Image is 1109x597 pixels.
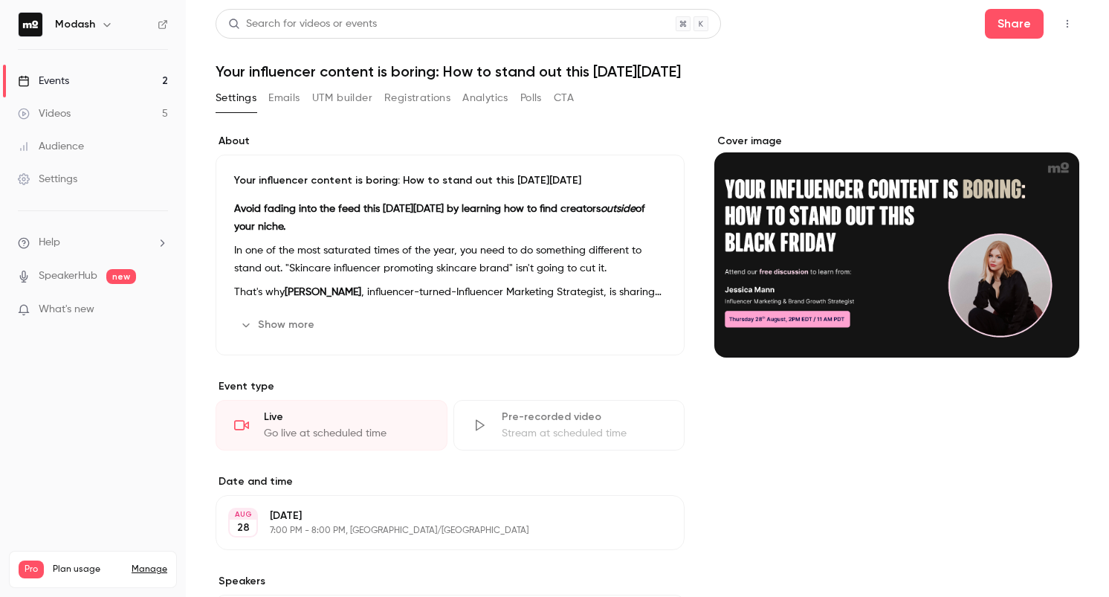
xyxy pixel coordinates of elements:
[39,268,97,284] a: SpeakerHub
[462,86,508,110] button: Analytics
[270,525,606,537] p: 7:00 PM - 8:00 PM, [GEOGRAPHIC_DATA]/[GEOGRAPHIC_DATA]
[216,400,447,451] div: LiveGo live at scheduled time
[237,520,250,535] p: 28
[234,242,666,277] p: In one of the most saturated times of the year, you need to do something different to stand out. ...
[264,410,429,425] div: Live
[601,204,636,214] em: outside
[520,86,542,110] button: Polls
[228,16,377,32] div: Search for videos or events
[234,283,666,301] p: That's why , influencer-turned-Influencer Marketing Strategist, is sharing how you can expand you...
[230,509,256,520] div: AUG
[18,106,71,121] div: Videos
[106,269,136,284] span: new
[285,287,361,297] strong: [PERSON_NAME]
[19,561,44,578] span: Pro
[502,426,667,441] div: Stream at scheduled time
[216,62,1079,80] h1: Your influencer content is boring: How to stand out this [DATE][DATE]
[714,134,1079,149] label: Cover image
[502,410,667,425] div: Pre-recorded video
[216,474,685,489] label: Date and time
[18,74,69,88] div: Events
[55,17,95,32] h6: Modash
[19,13,42,36] img: Modash
[39,235,60,251] span: Help
[268,86,300,110] button: Emails
[18,235,168,251] li: help-dropdown-opener
[264,426,429,441] div: Go live at scheduled time
[234,204,645,232] strong: Avoid fading into the feed this [DATE][DATE] by learning how to find creators of your niche.
[234,173,666,188] p: Your influencer content is boring: How to stand out this [DATE][DATE]
[384,86,450,110] button: Registrations
[216,86,256,110] button: Settings
[53,564,123,575] span: Plan usage
[216,379,685,394] p: Event type
[714,134,1079,358] section: Cover image
[312,86,372,110] button: UTM builder
[554,86,574,110] button: CTA
[234,313,323,337] button: Show more
[270,509,606,523] p: [DATE]
[39,302,94,317] span: What's new
[132,564,167,575] a: Manage
[216,574,685,589] label: Speakers
[453,400,685,451] div: Pre-recorded videoStream at scheduled time
[18,172,77,187] div: Settings
[216,134,685,149] label: About
[985,9,1044,39] button: Share
[18,139,84,154] div: Audience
